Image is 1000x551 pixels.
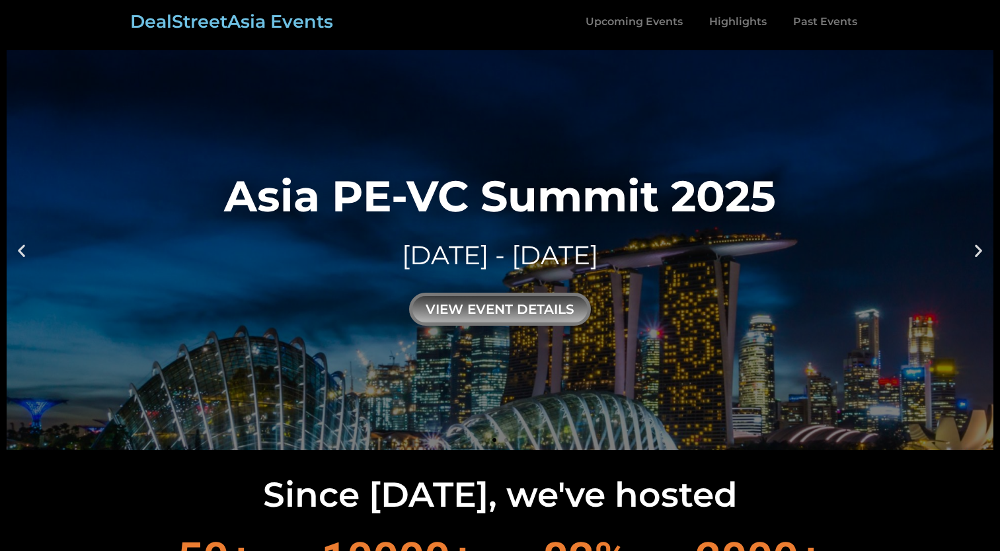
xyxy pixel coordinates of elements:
div: Next slide [970,242,987,258]
a: Asia PE-VC Summit 2025[DATE] - [DATE]view event details [7,50,993,450]
span: Go to slide 1 [492,438,496,442]
span: Go to slide 2 [504,438,508,442]
div: Asia PE-VC Summit 2025 [224,174,776,217]
div: [DATE] - [DATE] [224,237,776,274]
a: Past Events [780,7,870,37]
a: Highlights [696,7,780,37]
a: Upcoming Events [572,7,696,37]
div: view event details [409,293,591,326]
div: Previous slide [13,242,30,258]
a: DealStreetAsia Events [130,11,333,32]
h2: Since [DATE], we've hosted [7,478,993,512]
